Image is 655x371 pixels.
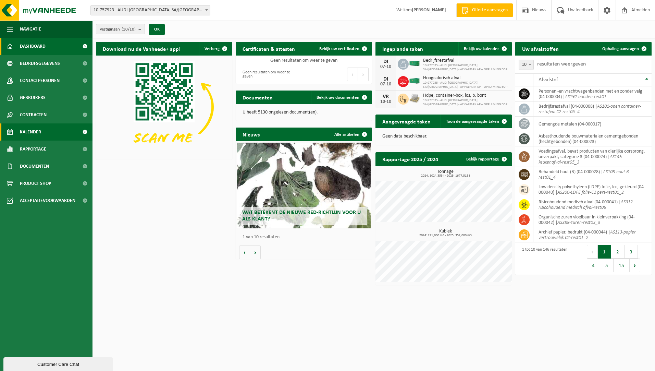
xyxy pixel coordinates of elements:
span: Documenten [20,158,49,175]
span: Verberg [205,47,220,51]
p: 1 van 10 resultaten [243,235,369,240]
span: Wat betekent de nieuwe RED-richtlijn voor u als klant? [242,210,361,222]
button: Vorige [239,246,250,259]
span: Contactpersonen [20,72,60,89]
span: Toon de aangevraagde taken [446,119,499,124]
td: risicohoudend medisch afval (04-000041) | [533,197,652,212]
span: 10-757923 - AUDI BRUSSELS SA/NV - VORST [91,5,210,15]
span: Bekijk uw kalender [464,47,499,51]
button: 4 [587,259,600,272]
a: Bekijk uw documenten [311,91,371,104]
label: resultaten weergeven [537,61,586,67]
a: Bekijk uw certificaten [314,42,371,56]
a: Bekijk uw kalender [458,42,511,56]
i: AS200-LDPE folie-C2 pers-rest01_2 [557,190,624,195]
button: Volgende [250,246,261,259]
span: Contracten [20,106,47,123]
span: Bekijk uw certificaten [319,47,359,51]
button: 15 [614,259,630,272]
td: behandeld hout (B) (04-000028) | [533,167,652,182]
a: Offerte aanvragen [456,3,513,17]
a: Bekijk rapportage [461,152,511,166]
span: Hdpe, container-box, los, b, bont [423,93,508,98]
button: Vestigingen(10/10) [96,24,145,34]
button: 3 [625,245,638,259]
button: Previous [347,68,358,81]
div: DI [379,59,393,64]
span: 2024: 221,000 m3 - 2025: 352,000 m3 [379,234,512,237]
h2: Uw afvalstoffen [515,42,566,55]
td: archief papier, bedrukt (04-000044) | [533,227,652,242]
i: AS388-zuren-rest03_3 [557,220,600,225]
span: Navigatie [20,21,41,38]
span: Bekijk uw documenten [317,95,359,100]
div: 1 tot 10 van 146 resultaten [519,244,567,273]
i: AS108-hout B-rest01_4 [539,169,630,180]
span: Offerte aanvragen [470,7,509,14]
span: Product Shop [20,175,51,192]
h3: Kubiek [379,229,512,237]
h2: Documenten [236,91,280,104]
i: AS146-keukenafval-rest05_3 [539,154,623,165]
i: AS101-open container-restafval C2-rest05_4 [539,104,641,115]
button: Next [630,259,640,272]
h3: Tonnage [379,169,512,178]
span: 10-757923 - AUDI BRUSSELS SA/NV - VORST [90,5,210,15]
span: Kalender [20,123,41,141]
img: HK-XC-40-GN-00 [409,78,420,84]
td: Geen resultaten om weer te geven [236,56,372,65]
td: low density polyethyleen (LDPE) folie, los, gekleurd (04-000040) | [533,182,652,197]
div: 10-10 [379,99,393,104]
a: Wat betekent de nieuwe RED-richtlijn voor u als klant? [237,143,371,228]
span: Dashboard [20,38,46,55]
h2: Rapportage 2025 / 2024 [375,152,445,166]
a: Ophaling aanvragen [597,42,651,56]
h2: Certificaten & attesten [236,42,302,55]
span: 2024: 1024,353 t - 2025: 1677,515 t [379,174,512,178]
div: 07-10 [379,82,393,87]
span: Bedrijfsgegevens [20,55,60,72]
button: Verberg [199,42,232,56]
p: Geen data beschikbaar. [382,134,505,139]
iframe: chat widget [3,356,114,371]
div: Geen resultaten om weer te geven [239,67,300,82]
button: 2 [611,245,625,259]
span: Rapportage [20,141,46,158]
span: Hoogcalorisch afval [423,75,508,81]
button: Previous [587,245,598,259]
h2: Download nu de Vanheede+ app! [96,42,187,55]
h2: Ingeplande taken [375,42,430,55]
td: organische zuren vloeibaar in kleinverpakking (04-000042) | [533,212,652,227]
button: OK [149,24,165,35]
i: AS312-risicohoudend medisch afval-rest06 [539,200,634,210]
img: Download de VHEPlus App [96,56,232,158]
div: 07-10 [379,64,393,69]
span: Acceptatievoorwaarden [20,192,75,209]
td: personen -en vrachtwagenbanden met en zonder velg (04-000004) | [533,86,652,101]
i: AS113-papier vertrouwelijk C2-rest01_2 [539,230,636,240]
p: U heeft 5130 ongelezen document(en). [243,110,365,115]
span: 10-977035 - AUDI [GEOGRAPHIC_DATA] SA/[GEOGRAPHIC_DATA] - AFVALPARK AP – OPRUIMING EOP [423,98,508,107]
count: (10/10) [122,27,136,32]
img: LP-PA-00000-WDN-11 [409,93,420,104]
a: Alle artikelen [329,128,371,141]
span: Ophaling aanvragen [602,47,639,51]
td: bedrijfsrestafval (04-000008) | [533,101,652,117]
span: 10 [519,60,533,70]
button: 5 [600,259,614,272]
td: gemengde metalen (04-000017) [533,117,652,131]
strong: [PERSON_NAME] [412,8,446,13]
i: AS192-banden-rest01 [565,94,606,99]
span: Bedrijfsrestafval [423,58,508,63]
div: DI [379,76,393,82]
a: Toon de aangevraagde taken [441,115,511,128]
button: 1 [598,245,611,259]
td: voedingsafval, bevat producten van dierlijke oorsprong, onverpakt, categorie 3 (04-000024) | [533,146,652,167]
h2: Aangevraagde taken [375,115,437,128]
span: Gebruikers [20,89,46,106]
div: VR [379,94,393,99]
span: Vestigingen [100,24,136,35]
button: Next [358,68,369,81]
